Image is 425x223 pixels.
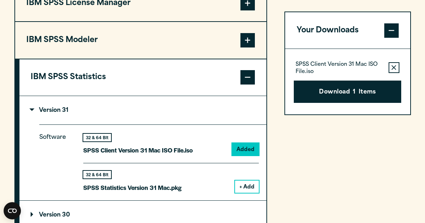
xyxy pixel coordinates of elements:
[31,108,68,113] p: Version 31
[353,88,355,97] span: 1
[15,22,266,58] button: IBM SPSS Modeler
[83,171,111,178] div: 32 & 64 Bit
[83,182,182,193] p: SPSS Statistics Version 31 Mac.pkg
[19,96,266,125] summary: Version 31
[285,49,410,114] div: Your Downloads
[4,202,21,219] button: Open CMP widget
[19,59,266,96] button: IBM SPSS Statistics
[83,134,111,141] div: 32 & 64 Bit
[83,145,193,155] p: SPSS Client Version 31 Mac ISO File.iso
[294,81,401,103] button: Download1Items
[296,61,383,76] p: SPSS Client Version 31 Mac ISO File.iso
[39,132,72,187] p: Software
[31,212,70,218] p: Version 30
[235,181,259,193] button: + Add
[232,143,259,155] button: Added
[285,12,410,49] button: Your Downloads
